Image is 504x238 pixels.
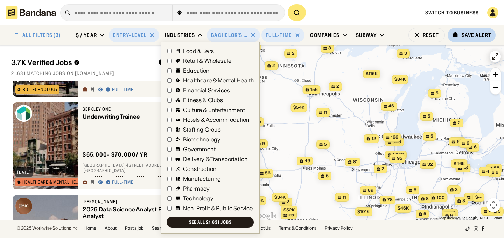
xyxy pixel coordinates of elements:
[472,194,479,200] span: 162
[356,32,377,38] div: Subway
[391,134,398,140] span: 166
[353,159,358,165] span: 81
[336,84,339,90] span: 2
[125,226,143,230] a: Post a job
[425,9,479,16] a: Switch to Business
[325,226,353,230] a: Privacy Policy
[183,97,223,103] div: Fitness & Clubs
[189,220,232,224] div: See all 21,631 jobs
[457,139,463,145] span: 101
[436,90,439,96] span: 5
[343,194,346,200] span: 11
[17,226,79,230] div: © 2025 Workwise Solutions Inc.
[474,144,477,150] span: 6
[15,105,32,122] img: Berkley One logo
[397,156,402,161] span: 95
[394,77,406,82] span: $84k
[486,168,489,174] span: 4
[15,198,32,214] img: J.P. Morgan logo
[105,226,117,230] a: About
[462,32,491,38] div: Save Alert
[324,110,327,115] span: 11
[381,166,384,172] span: 2
[183,205,253,211] div: Non-Profit & Public Service
[183,127,221,132] div: Staffing Group
[274,194,286,200] span: $34k
[272,63,275,69] span: 2
[393,139,401,145] span: 566
[368,187,373,193] span: 89
[492,216,502,220] a: Terms (opens in new tab)
[22,33,61,38] div: ALL FILTERS (3)
[454,161,465,166] span: $46k
[458,120,461,126] span: 2
[83,106,216,112] div: Berkley One
[423,33,439,38] div: Reset
[11,70,241,77] div: 21,631 matching jobs on [DOMAIN_NAME]
[17,170,31,174] div: [DATE]
[211,32,247,38] div: Bachelor's Degree
[266,32,292,38] div: Full-time
[183,156,247,162] div: Delivery & Transportation
[366,71,378,76] span: $115k
[292,51,295,57] span: 2
[83,151,148,158] div: $ 65,000 - $70,000 / yr
[254,211,277,220] a: Open this area in Google Maps (opens a new window)
[262,141,265,147] span: 9
[467,140,469,146] span: 6
[357,209,370,214] span: $101k
[265,170,271,176] span: 56
[310,32,339,38] div: Companies
[423,211,426,217] span: 5
[287,199,289,205] span: 2
[288,212,294,218] span: 26
[23,87,58,92] div: Biotechnology
[462,198,465,204] span: 3
[414,187,416,193] span: 8
[183,48,214,54] div: Food & Bars
[310,87,318,93] span: 156
[450,210,455,216] span: 26
[427,161,433,167] span: 32
[398,205,409,211] span: $46k
[183,146,216,152] div: Government
[393,152,404,158] span: 1,353
[83,113,216,120] div: Underwriting Trainee
[83,199,216,205] div: [PERSON_NAME]
[450,213,453,219] span: 6
[22,180,80,184] div: Healthcare & Mental Health
[11,58,153,67] div: 3.7K Verified Jobs
[165,32,195,38] div: Industries
[183,176,221,181] div: Manufacturing
[475,194,482,200] span: $--
[293,105,304,110] span: $54k
[11,81,241,220] div: grid
[439,216,488,220] span: Map data ©2025 Google, INEGI
[183,68,209,73] div: Education
[183,107,245,113] div: Culture & Entertainment
[304,158,310,164] span: 49
[183,196,213,201] div: Technology
[455,187,458,193] span: 3
[496,170,498,176] span: 6
[428,113,430,119] span: 5
[112,87,133,93] div: Full-time
[437,195,445,201] span: 100
[76,32,97,38] div: $ / year
[486,198,500,212] button: Map camera controls
[183,78,254,83] div: Healthcare & Mental Health
[254,211,277,220] img: Google
[84,226,96,230] a: Home
[183,87,230,93] div: Financial Services
[83,206,216,219] div: 2026 Data Science Analyst Program - Full-Time Analyst
[183,186,210,191] div: Pharmacy
[152,226,176,230] a: Search Jobs
[326,173,329,179] span: 6
[426,196,429,202] span: 8
[283,207,295,212] span: $52k
[183,137,220,142] div: Biotechnology
[388,103,394,109] span: 46
[404,51,407,57] span: 3
[112,180,133,185] div: Full-time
